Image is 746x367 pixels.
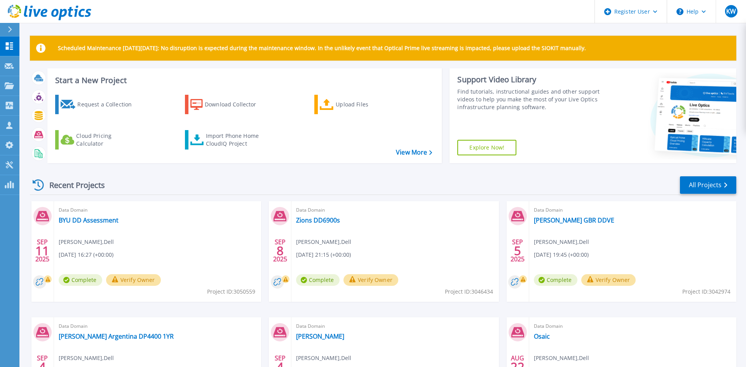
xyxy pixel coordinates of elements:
span: 8 [277,247,284,254]
span: [PERSON_NAME] , Dell [534,238,589,246]
span: Data Domain [296,206,494,214]
button: Verify Owner [343,274,398,286]
span: [DATE] 21:15 (+00:00) [296,250,351,259]
span: [PERSON_NAME] , Dell [296,354,351,362]
div: Upload Files [336,97,398,112]
a: Upload Files [314,95,401,114]
a: [PERSON_NAME] [296,332,344,340]
span: [DATE] 16:27 (+00:00) [59,250,113,259]
span: [PERSON_NAME] , Dell [59,354,114,362]
span: 5 [514,247,521,254]
a: Zions DD6900s [296,216,340,224]
button: Verify Owner [106,274,161,286]
a: Request a Collection [55,95,142,114]
span: [PERSON_NAME] , Dell [534,354,589,362]
a: [PERSON_NAME] GBR DDVE [534,216,614,224]
a: Explore Now! [457,140,516,155]
span: Project ID: 3042974 [682,287,730,296]
span: Data Domain [59,322,256,330]
a: View More [396,149,432,156]
span: Project ID: 3050559 [207,287,255,296]
div: Find tutorials, instructional guides and other support videos to help you make the most of your L... [457,88,603,111]
span: [PERSON_NAME] , Dell [59,238,114,246]
p: Scheduled Maintenance [DATE][DATE]: No disruption is expected during the maintenance window. In t... [58,45,586,51]
div: SEP 2025 [35,237,50,265]
span: Project ID: 3046434 [445,287,493,296]
a: Download Collector [185,95,272,114]
span: Data Domain [296,322,494,330]
div: SEP 2025 [273,237,288,265]
span: [DATE] 19:45 (+00:00) [534,250,589,259]
button: Verify Owner [581,274,636,286]
div: Support Video Library [457,75,603,85]
span: Complete [534,274,577,286]
a: All Projects [680,176,736,194]
div: Request a Collection [77,97,139,112]
span: Complete [296,274,340,286]
a: BYU DD Assessment [59,216,119,224]
a: Cloud Pricing Calculator [55,130,142,150]
span: [PERSON_NAME] , Dell [296,238,351,246]
span: 11 [35,247,49,254]
span: Complete [59,274,102,286]
div: Recent Projects [30,176,115,195]
div: Import Phone Home CloudIQ Project [206,132,267,148]
div: Cloud Pricing Calculator [76,132,138,148]
div: Download Collector [205,97,267,112]
a: [PERSON_NAME] Argentina DP4400 1YR [59,332,174,340]
span: Data Domain [534,322,732,330]
a: Osaic [534,332,550,340]
span: KW [726,8,736,14]
span: Data Domain [59,206,256,214]
div: SEP 2025 [510,237,525,265]
h3: Start a New Project [55,76,432,85]
span: Data Domain [534,206,732,214]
